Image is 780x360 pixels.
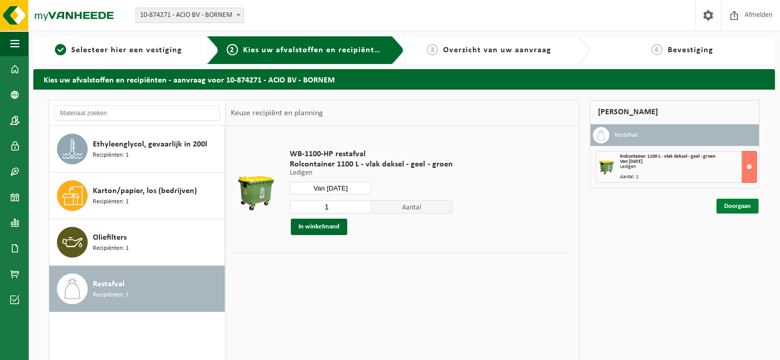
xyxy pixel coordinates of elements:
[290,170,452,177] p: Ledigen
[614,127,638,143] h3: Restafval
[243,46,384,54] span: Kies uw afvalstoffen en recipiënten
[49,266,225,312] button: Restafval Recipiënten: 1
[38,44,198,56] a: 1Selecteer hier een vestiging
[93,231,127,244] span: Oliefilters
[716,199,758,214] a: Doorgaan
[55,44,66,55] span: 1
[54,105,220,121] input: Materiaal zoeken
[93,151,129,160] span: Recipiënten: 1
[49,126,225,173] button: Ethyleenglycol, gevaarlijk in 200l Recipiënten: 1
[136,8,244,23] span: 10-874271 - ACIO BV - BORNEM
[290,149,452,159] span: WB-1100-HP restafval
[93,138,207,151] span: Ethyleenglycol, gevaarlijk in 200l
[93,290,129,300] span: Recipiënten: 1
[226,100,328,126] div: Keuze recipiënt en planning
[651,44,663,55] span: 4
[620,175,757,180] div: Aantal: 1
[93,244,129,253] span: Recipiënten: 1
[135,8,244,23] span: 10-874271 - ACIO BV - BORNEM
[371,200,453,214] span: Aantal
[291,219,347,235] button: In winkelmand
[427,44,438,55] span: 3
[590,100,760,124] div: [PERSON_NAME]
[620,154,715,159] span: Rolcontainer 1100 L - vlak deksel - geel - groen
[93,278,125,290] span: Restafval
[668,46,713,54] span: Bevestiging
[443,46,551,54] span: Overzicht van uw aanvraag
[49,173,225,219] button: Karton/papier, los (bedrijven) Recipiënten: 1
[33,69,775,89] h2: Kies uw afvalstoffen en recipiënten - aanvraag voor 10-874271 - ACIO BV - BORNEM
[227,44,238,55] span: 2
[93,197,129,207] span: Recipiënten: 1
[71,46,182,54] span: Selecteer hier een vestiging
[620,159,643,164] strong: Van [DATE]
[290,182,371,195] input: Selecteer datum
[620,164,757,170] div: Ledigen
[49,219,225,266] button: Oliefilters Recipiënten: 1
[290,159,452,170] span: Rolcontainer 1100 L - vlak deksel - geel - groen
[93,185,197,197] span: Karton/papier, los (bedrijven)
